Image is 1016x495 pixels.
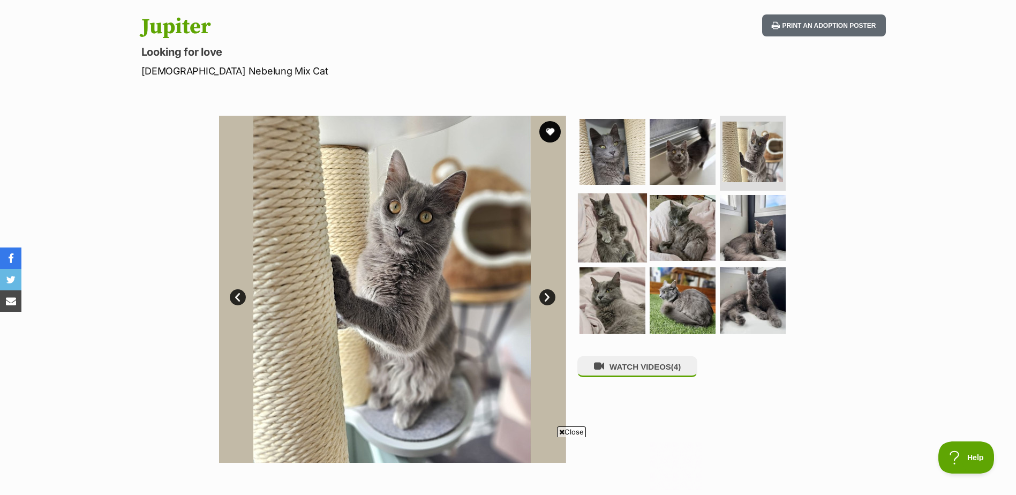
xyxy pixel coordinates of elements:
[539,289,555,305] a: Next
[141,14,594,39] h1: Jupiter
[219,116,566,463] img: Photo of Jupiter
[141,64,594,78] p: [DEMOGRAPHIC_DATA] Nebelung Mix Cat
[539,121,561,142] button: favourite
[578,193,647,262] img: Photo of Jupiter
[720,195,786,261] img: Photo of Jupiter
[577,356,697,377] button: WATCH VIDEOS(4)
[580,119,645,185] img: Photo of Jupiter
[762,14,885,36] button: Print an adoption poster
[671,362,681,371] span: (4)
[720,267,786,333] img: Photo of Jupiter
[650,119,716,185] img: Photo of Jupiter
[566,116,913,463] img: Photo of Jupiter
[557,426,586,437] span: Close
[723,122,783,182] img: Photo of Jupiter
[650,267,716,333] img: Photo of Jupiter
[650,195,716,261] img: Photo of Jupiter
[938,441,995,474] iframe: Help Scout Beacon - Open
[580,267,645,333] img: Photo of Jupiter
[141,44,594,59] p: Looking for love
[313,441,703,490] iframe: Advertisement
[230,289,246,305] a: Prev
